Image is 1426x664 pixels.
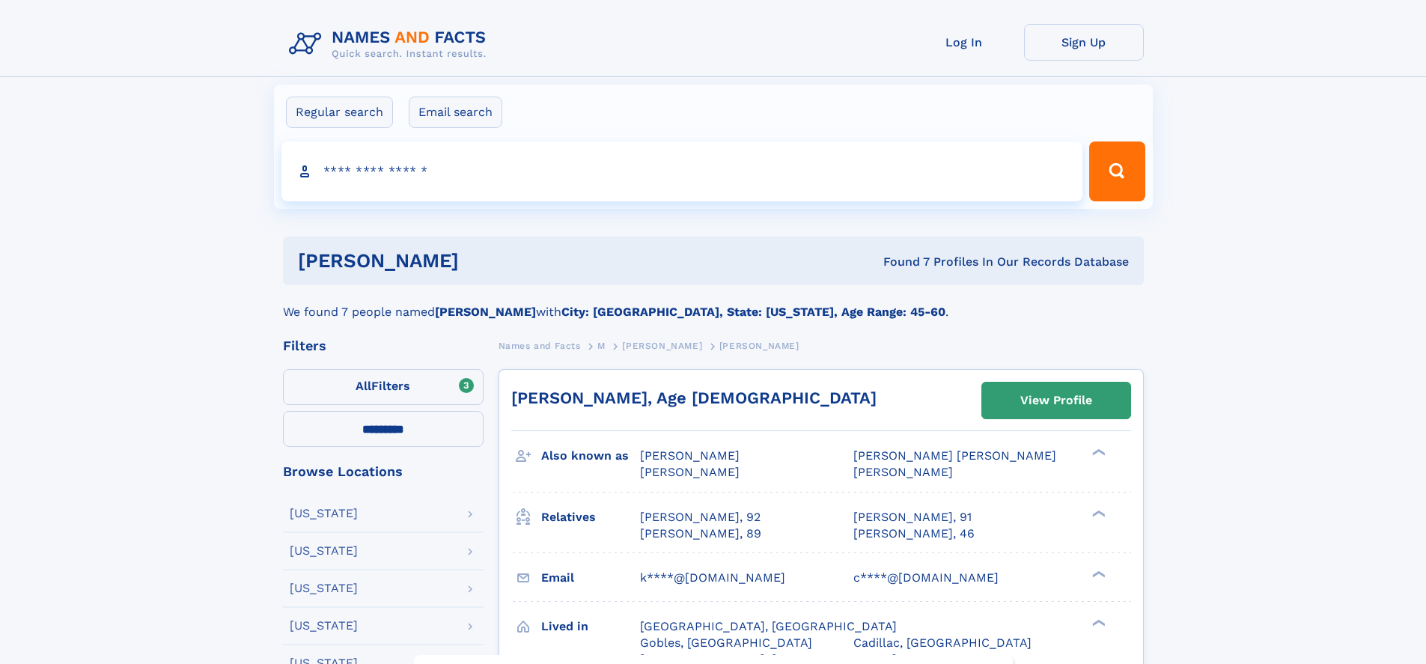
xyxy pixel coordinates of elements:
[671,254,1129,270] div: Found 7 Profiles In Our Records Database
[1088,448,1106,457] div: ❯
[640,465,740,479] span: [PERSON_NAME]
[622,336,702,355] a: [PERSON_NAME]
[298,252,671,270] h1: [PERSON_NAME]
[283,339,484,353] div: Filters
[853,448,1056,463] span: [PERSON_NAME] [PERSON_NAME]
[409,97,502,128] label: Email search
[640,636,812,650] span: Gobles, [GEOGRAPHIC_DATA]
[561,305,945,319] b: City: [GEOGRAPHIC_DATA], State: [US_STATE], Age Range: 45-60
[640,619,897,633] span: [GEOGRAPHIC_DATA], [GEOGRAPHIC_DATA]
[719,341,799,351] span: [PERSON_NAME]
[1089,141,1145,201] button: Search Button
[904,24,1024,61] a: Log In
[982,383,1130,418] a: View Profile
[283,24,499,64] img: Logo Names and Facts
[541,443,640,469] h3: Also known as
[283,369,484,405] label: Filters
[1088,569,1106,579] div: ❯
[283,285,1144,321] div: We found 7 people named with .
[1088,508,1106,518] div: ❯
[640,526,761,542] a: [PERSON_NAME], 89
[281,141,1083,201] input: search input
[853,526,975,542] a: [PERSON_NAME], 46
[1024,24,1144,61] a: Sign Up
[499,336,581,355] a: Names and Facts
[853,509,972,526] a: [PERSON_NAME], 91
[290,508,358,520] div: [US_STATE]
[435,305,536,319] b: [PERSON_NAME]
[640,448,740,463] span: [PERSON_NAME]
[640,509,761,526] a: [PERSON_NAME], 92
[290,620,358,632] div: [US_STATE]
[1088,618,1106,627] div: ❯
[541,505,640,530] h3: Relatives
[290,582,358,594] div: [US_STATE]
[290,545,358,557] div: [US_STATE]
[597,341,606,351] span: M
[622,341,702,351] span: [PERSON_NAME]
[283,465,484,478] div: Browse Locations
[541,565,640,591] h3: Email
[1020,383,1092,418] div: View Profile
[511,389,877,407] a: [PERSON_NAME], Age [DEMOGRAPHIC_DATA]
[853,636,1032,650] span: Cadillac, [GEOGRAPHIC_DATA]
[853,465,953,479] span: [PERSON_NAME]
[286,97,393,128] label: Regular search
[541,614,640,639] h3: Lived in
[597,336,606,355] a: M
[356,379,371,393] span: All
